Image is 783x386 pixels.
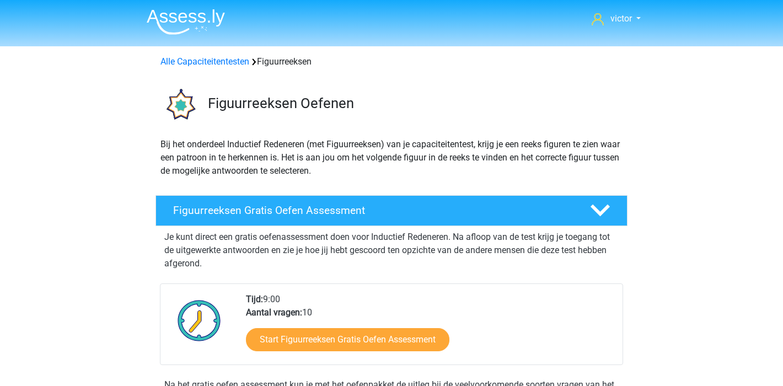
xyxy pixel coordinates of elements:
[156,82,203,128] img: figuurreeksen
[587,12,645,25] a: victor
[156,55,627,68] div: Figuurreeksen
[171,293,227,348] img: Klok
[246,307,302,318] b: Aantal vragen:
[246,328,449,351] a: Start Figuurreeksen Gratis Oefen Assessment
[610,13,632,24] span: victor
[173,204,572,217] h4: Figuurreeksen Gratis Oefen Assessment
[160,56,249,67] a: Alle Capaciteitentesten
[246,294,263,304] b: Tijd:
[238,293,622,364] div: 9:00 10
[160,138,623,178] p: Bij het onderdeel Inductief Redeneren (met Figuurreeksen) van je capaciteitentest, krijg je een r...
[208,95,619,112] h3: Figuurreeksen Oefenen
[151,195,632,226] a: Figuurreeksen Gratis Oefen Assessment
[164,230,619,270] p: Je kunt direct een gratis oefenassessment doen voor Inductief Redeneren. Na afloop van de test kr...
[147,9,225,35] img: Assessly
